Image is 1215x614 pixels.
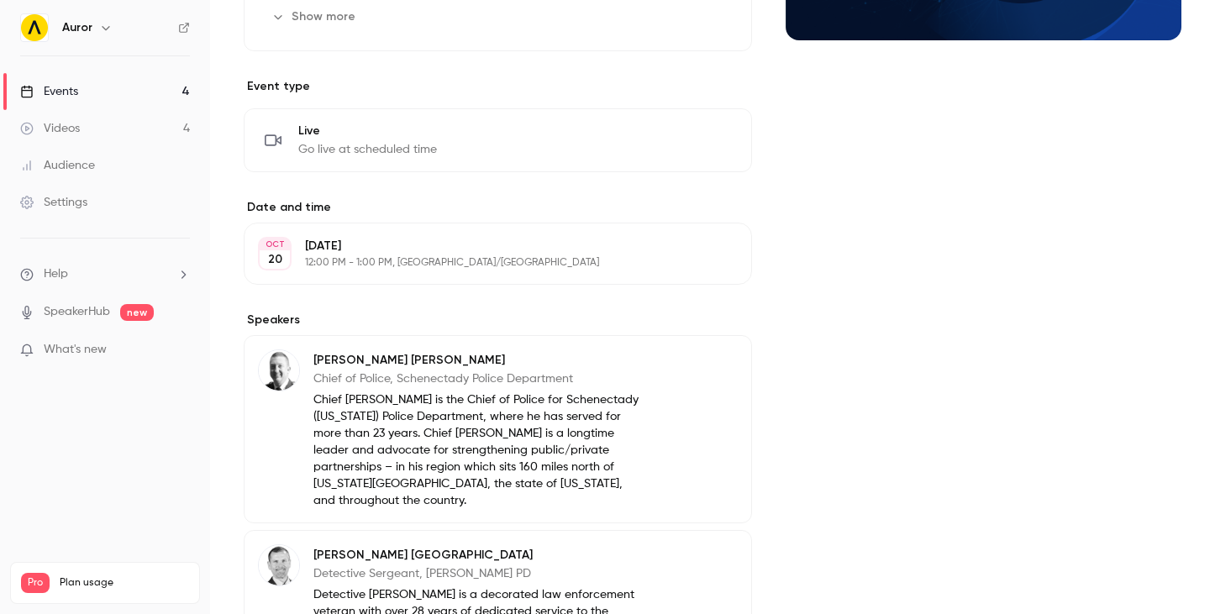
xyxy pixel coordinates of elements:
p: Chief of Police, Schenectady Police Department [313,370,643,387]
a: SpeakerHub [44,303,110,321]
img: Eric Clifford [259,350,299,391]
div: Settings [20,194,87,211]
button: Show more [265,3,366,30]
p: [PERSON_NAME] [PERSON_NAME] [313,352,643,369]
span: Plan usage [60,576,189,590]
div: Videos [20,120,80,137]
p: [DATE] [305,238,663,255]
span: Pro [21,573,50,593]
p: Chief [PERSON_NAME] is the Chief of Police for Schenectady ([US_STATE]) Police Department, where ... [313,391,643,509]
span: What's new [44,341,107,359]
div: Audience [20,157,95,174]
p: Event type [244,78,752,95]
p: 12:00 PM - 1:00 PM, [GEOGRAPHIC_DATA]/[GEOGRAPHIC_DATA] [305,256,663,270]
span: Go live at scheduled time [298,141,437,158]
img: Auror [21,14,48,41]
div: Events [20,83,78,100]
p: Detective Sergeant, [PERSON_NAME] PD [313,565,643,582]
span: Help [44,265,68,283]
iframe: Noticeable Trigger [170,343,190,358]
label: Speakers [244,312,752,328]
span: Live [298,123,437,139]
p: 20 [268,251,282,268]
div: Eric Clifford[PERSON_NAME] [PERSON_NAME]Chief of Police, Schenectady Police DepartmentChief [PERS... [244,335,752,523]
h6: Auror [62,19,92,36]
li: help-dropdown-opener [20,265,190,283]
div: OCT [260,239,290,250]
label: Date and time [244,199,752,216]
img: Nicholas Ferrara [259,545,299,585]
p: [PERSON_NAME] [GEOGRAPHIC_DATA] [313,547,643,564]
span: new [120,304,154,321]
